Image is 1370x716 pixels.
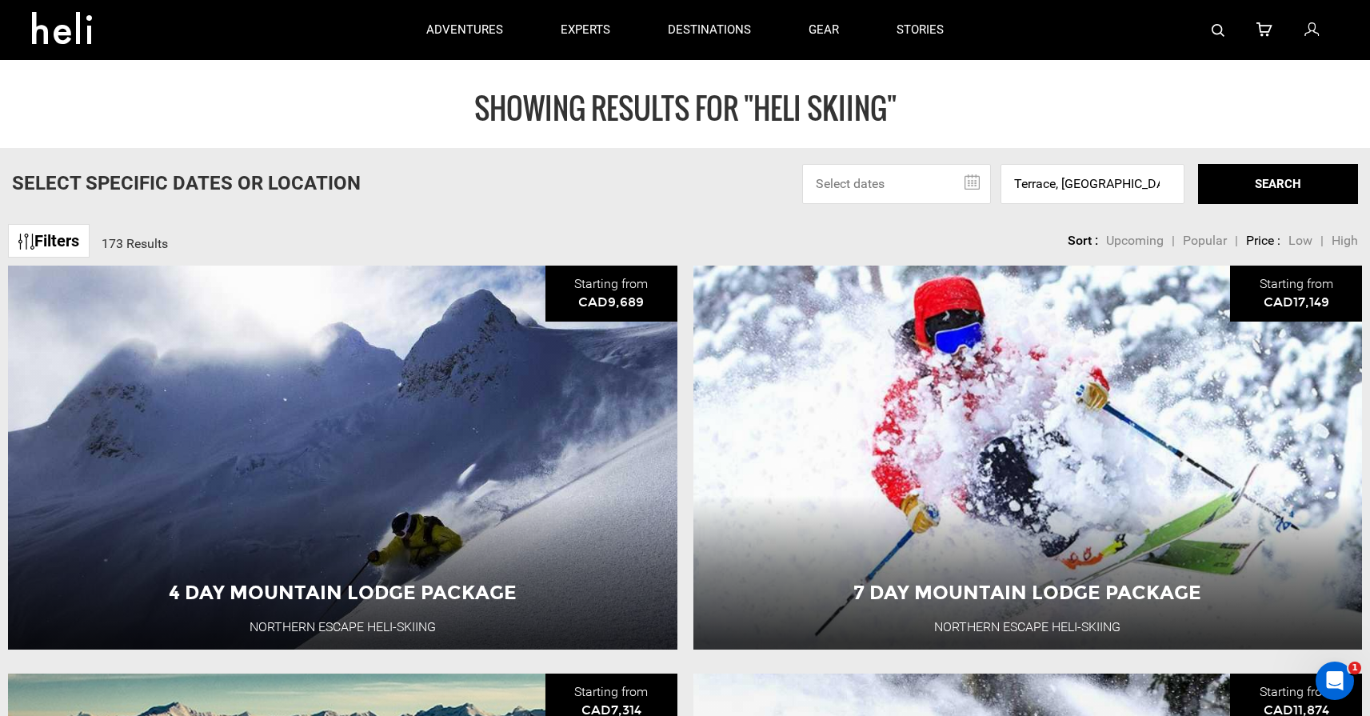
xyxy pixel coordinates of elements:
img: search-bar-icon.svg [1212,24,1224,37]
span: Upcoming [1106,233,1164,248]
li: Sort : [1068,232,1098,250]
li: Price : [1246,232,1280,250]
img: btn-icon.svg [18,234,34,250]
a: Filters [8,224,90,258]
li: | [1235,232,1238,250]
iframe: Intercom live chat [1316,662,1354,700]
p: experts [561,22,610,38]
span: High [1332,233,1358,248]
input: Select dates [802,164,991,204]
span: Popular [1183,233,1227,248]
span: Low [1288,233,1312,248]
p: destinations [668,22,751,38]
li: | [1172,232,1175,250]
p: Select Specific Dates Or Location [12,170,361,197]
span: 173 Results [102,236,168,251]
li: | [1320,232,1324,250]
input: Enter a location [1001,164,1184,204]
button: SEARCH [1198,164,1358,204]
p: adventures [426,22,503,38]
span: 1 [1348,662,1361,674]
